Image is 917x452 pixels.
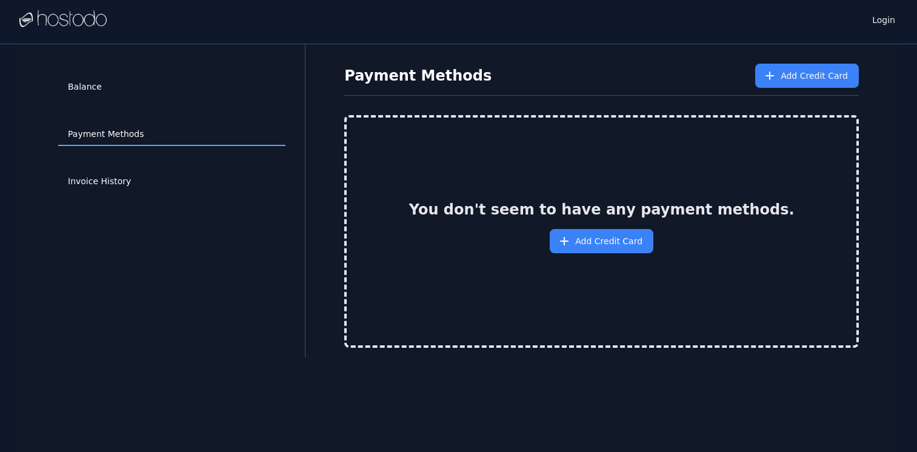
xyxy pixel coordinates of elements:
a: Invoice History [58,170,285,193]
button: Add Credit Card [550,229,653,253]
h1: Payment Methods [344,66,492,85]
a: Login [870,12,898,26]
a: Balance [58,76,285,99]
span: Add Credit Card [781,70,848,82]
button: Add Credit Card [755,64,859,88]
h2: You don't seem to have any payment methods. [409,200,795,219]
a: Payment Methods [58,123,285,146]
img: Logo [19,10,107,28]
span: Add Credit Card [575,235,642,247]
